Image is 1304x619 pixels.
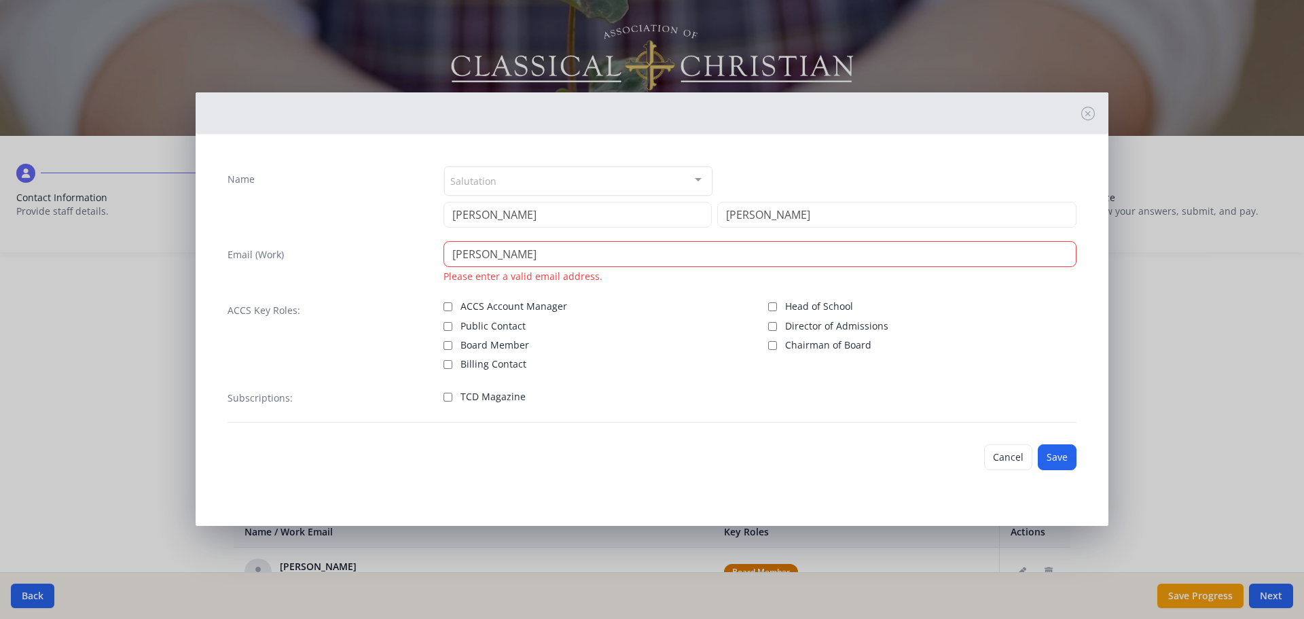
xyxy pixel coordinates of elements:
label: Subscriptions: [228,391,293,405]
input: contact@site.com [443,241,1077,267]
span: TCD Magazine [460,390,526,404]
label: Email (Work) [228,248,284,262]
div: Please enter a valid email address. [443,270,1077,283]
span: Director of Admissions [785,319,888,333]
span: Chairman of Board [785,338,871,352]
input: Chairman of Board [768,341,777,350]
input: Last Name [717,202,1076,228]
span: Board Member [460,338,529,352]
button: Cancel [984,444,1032,470]
input: Board Member [443,341,452,350]
input: Public Contact [443,322,452,331]
label: ACCS Key Roles: [228,304,300,317]
span: ACCS Account Manager [460,300,567,313]
span: Public Contact [460,319,526,333]
label: Name [228,173,255,186]
input: TCD Magazine [443,393,452,402]
input: First Name [443,202,712,228]
span: Salutation [450,173,496,188]
input: Director of Admissions [768,322,777,331]
input: Head of School [768,302,777,311]
span: Head of School [785,300,853,313]
input: Billing Contact [443,360,452,369]
button: Save [1038,444,1076,470]
span: Billing Contact [460,357,526,371]
input: ACCS Account Manager [443,302,452,311]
